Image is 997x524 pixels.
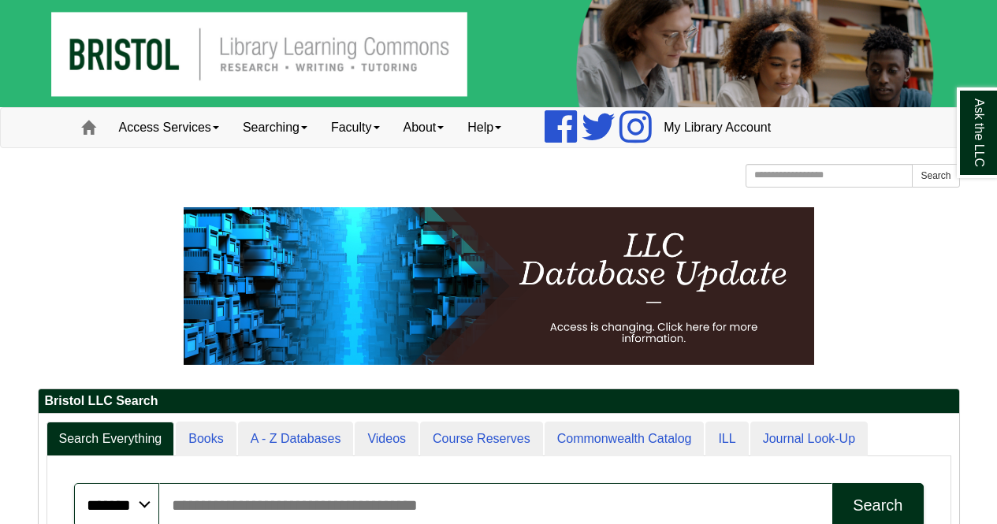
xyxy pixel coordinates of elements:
[355,422,419,457] a: Videos
[420,422,543,457] a: Course Reserves
[652,108,783,147] a: My Library Account
[184,207,814,365] img: HTML tutorial
[176,422,236,457] a: Books
[750,422,868,457] a: Journal Look-Up
[231,108,319,147] a: Searching
[705,422,748,457] a: ILL
[47,422,175,457] a: Search Everything
[107,108,231,147] a: Access Services
[456,108,513,147] a: Help
[319,108,392,147] a: Faculty
[39,389,959,414] h2: Bristol LLC Search
[238,422,354,457] a: A - Z Databases
[912,164,959,188] button: Search
[853,496,902,515] div: Search
[545,422,705,457] a: Commonwealth Catalog
[392,108,456,147] a: About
